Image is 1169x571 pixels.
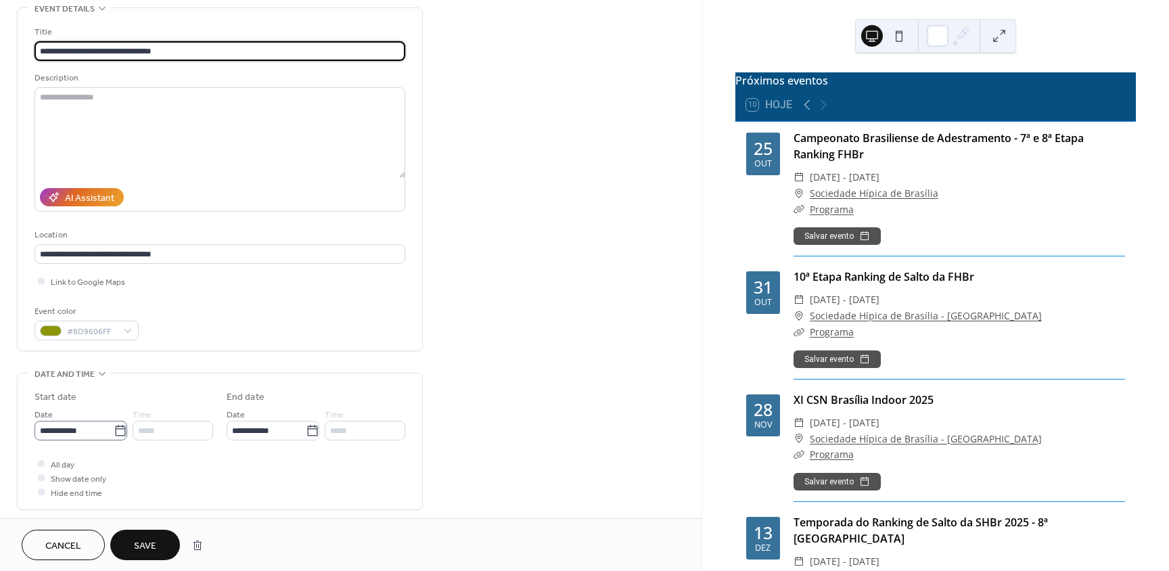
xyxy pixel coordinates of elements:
button: Salvar evento [794,350,881,368]
button: AI Assistant [40,188,124,206]
span: Date [227,408,245,422]
div: 13 [754,524,773,541]
div: End date [227,390,265,405]
div: ​ [794,431,804,447]
span: Date [35,408,53,422]
div: Start date [35,390,76,405]
span: Time [133,408,152,422]
div: ​ [794,292,804,308]
div: Title [35,25,403,39]
span: Time [325,408,344,422]
div: ​ [794,308,804,324]
a: Sociedade Hípica de Brasília [810,185,938,202]
button: Cancel [22,530,105,560]
span: Link to Google Maps [51,275,125,290]
div: Location [35,228,403,242]
span: Date and time [35,367,95,382]
span: [DATE] - [DATE] [810,169,879,185]
a: Sociedade Hípica de Brasília - [GEOGRAPHIC_DATA] [810,431,1042,447]
span: All day [51,458,74,472]
div: out [754,298,772,307]
div: 28 [754,401,773,418]
div: out [754,160,772,168]
div: ​ [794,553,804,570]
div: Próximos eventos [735,72,1136,89]
div: dez [755,544,771,553]
a: 10ª Etapa Ranking de Salto da FHBr [794,269,974,284]
a: XI CSN Brasília Indoor 2025 [794,392,934,407]
span: Event details [35,2,95,16]
span: Show date only [51,472,106,486]
div: AI Assistant [65,191,114,206]
a: Campeonato Brasiliense de Adestramento - 7ª e 8ª Etapa Ranking FHBr [794,131,1084,162]
span: [DATE] - [DATE] [810,553,879,570]
div: ​ [794,324,804,340]
div: Event color [35,304,136,319]
div: ​ [794,169,804,185]
span: Save [134,539,156,553]
span: [DATE] - [DATE] [810,415,879,431]
div: 31 [754,279,773,296]
button: Salvar evento [794,227,881,245]
a: Programa [810,448,854,461]
button: Salvar evento [794,473,881,490]
span: Hide end time [51,486,102,501]
div: 25 [754,140,773,157]
div: Description [35,71,403,85]
span: Cancel [45,539,81,553]
span: #8D9606FF [67,325,117,339]
div: ​ [794,447,804,463]
button: Save [110,530,180,560]
div: ​ [794,415,804,431]
div: nov [754,421,772,430]
a: Programa [810,325,854,338]
div: ​ [794,185,804,202]
a: Sociedade Hípica de Brasília - [GEOGRAPHIC_DATA] [810,308,1042,324]
a: Temporada do Ranking de Salto da SHBr 2025 - 8ª [GEOGRAPHIC_DATA] [794,515,1048,546]
span: [DATE] - [DATE] [810,292,879,308]
div: ​ [794,202,804,218]
a: Programa [810,203,854,216]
